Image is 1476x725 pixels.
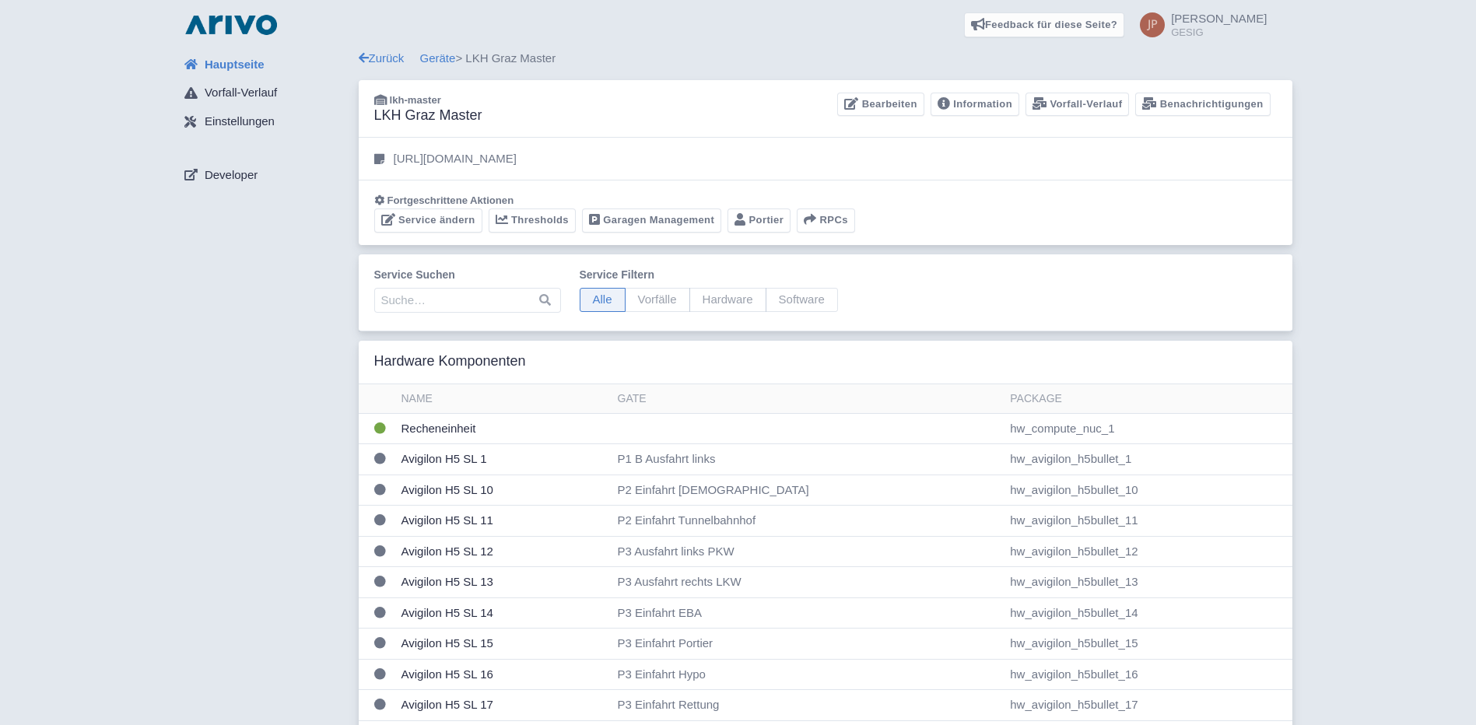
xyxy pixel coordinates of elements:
td: hw_compute_nuc_1 [1004,413,1292,444]
p: [URL][DOMAIN_NAME] [394,150,517,168]
a: Thresholds [489,208,576,233]
th: Name [395,384,612,414]
a: Developer [172,160,359,190]
img: logo [181,12,281,37]
h3: Hardware Komponenten [374,353,526,370]
td: P3 Einfahrt Hypo [612,659,1004,690]
a: Geräte [420,51,456,65]
td: Avigilon H5 SL 12 [395,536,612,567]
a: Feedback für diese Seite? [964,12,1125,37]
td: P2 Einfahrt [DEMOGRAPHIC_DATA] [612,475,1004,506]
td: P3 Einfahrt Portier [612,629,1004,660]
td: Avigilon H5 SL 15 [395,629,612,660]
a: Einstellungen [172,107,359,137]
td: Avigilon H5 SL 11 [395,506,612,537]
th: Package [1004,384,1292,414]
a: Service ändern [374,208,482,233]
td: hw_avigilon_h5bullet_11 [1004,506,1292,537]
td: Avigilon H5 SL 16 [395,659,612,690]
td: hw_avigilon_h5bullet_14 [1004,597,1292,629]
td: Avigilon H5 SL 14 [395,597,612,629]
span: Vorfälle [625,288,690,312]
a: [PERSON_NAME] GESIG [1131,12,1267,37]
span: Hauptseite [205,56,265,74]
td: hw_avigilon_h5bullet_15 [1004,629,1292,660]
td: Recheneinheit [395,413,612,444]
a: Information [931,93,1019,117]
td: Avigilon H5 SL 13 [395,567,612,598]
a: Vorfall-Verlauf [172,79,359,108]
td: P3 Einfahrt Rettung [612,690,1004,721]
td: hw_avigilon_h5bullet_12 [1004,536,1292,567]
a: Portier [727,208,791,233]
td: P3 Ausfahrt rechts LKW [612,567,1004,598]
a: Zurück [359,51,405,65]
td: P2 Einfahrt Tunnelbahnhof [612,506,1004,537]
button: RPCs [797,208,855,233]
h3: LKH Graz Master [374,107,482,124]
span: lkh-master [390,94,441,106]
th: Gate [612,384,1004,414]
span: Software [766,288,838,312]
td: Avigilon H5 SL 17 [395,690,612,721]
a: Benachrichtigungen [1135,93,1270,117]
td: P1 B Ausfahrt links [612,444,1004,475]
td: hw_avigilon_h5bullet_16 [1004,659,1292,690]
td: P3 Einfahrt EBA [612,597,1004,629]
span: Developer [205,166,258,184]
a: Vorfall-Verlauf [1025,93,1129,117]
span: [PERSON_NAME] [1171,12,1267,25]
span: Vorfall-Verlauf [205,84,277,102]
a: Hauptseite [172,50,359,79]
label: Service filtern [580,267,838,283]
a: Bearbeiten [837,93,924,117]
span: Hardware [689,288,766,312]
small: GESIG [1171,27,1267,37]
input: Suche… [374,288,561,313]
span: Einstellungen [205,113,275,131]
a: Garagen Management [582,208,721,233]
td: Avigilon H5 SL 10 [395,475,612,506]
label: Service suchen [374,267,561,283]
td: hw_avigilon_h5bullet_17 [1004,690,1292,721]
td: hw_avigilon_h5bullet_10 [1004,475,1292,506]
td: P3 Ausfahrt links PKW [612,536,1004,567]
span: Alle [580,288,626,312]
div: > LKH Graz Master [359,50,1292,68]
td: Avigilon H5 SL 1 [395,444,612,475]
span: Fortgeschrittene Aktionen [387,194,514,206]
td: hw_avigilon_h5bullet_13 [1004,567,1292,598]
td: hw_avigilon_h5bullet_1 [1004,444,1292,475]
